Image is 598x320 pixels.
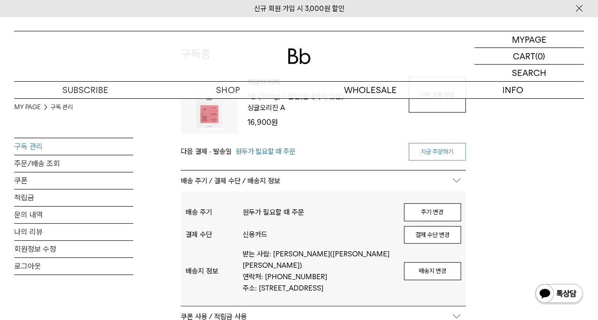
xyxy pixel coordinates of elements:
[50,103,73,112] a: 구독 관리
[299,82,441,98] p: WHOLESALE
[186,208,243,216] div: 배송 주기
[14,172,133,189] a: 쿠폰
[271,118,278,127] span: 원
[247,92,286,101] span: 1종 (200g) /
[535,48,545,64] p: (0)
[181,76,238,133] img: 상품이미지
[474,31,584,48] a: MYPAGE
[404,226,461,244] button: 결제 수단 변경
[243,248,394,271] p: 받는 사람: [PERSON_NAME]([PERSON_NAME][PERSON_NAME])
[14,224,133,240] a: 나의 리뷰
[14,155,133,172] a: 주문/배송 조회
[512,31,547,47] p: MYPAGE
[243,229,394,240] p: 신용카드
[186,230,243,239] div: 결제 수단
[14,138,133,155] a: 구독 관리
[186,267,243,275] div: 배송지 정보
[441,82,584,98] p: INFO
[404,203,461,221] button: 주기 변경
[409,76,466,113] a: 구독 상품 변경
[254,4,344,13] a: 신규 회원 가입 시 3,000원 할인
[181,170,466,191] p: 배송 주기 / 결제 수단 / 배송지 정보
[181,146,232,157] span: 다음 결제 · 발송일
[474,48,584,65] a: CART (0)
[243,207,394,218] p: 원두가 필요할 때 주문
[247,102,285,113] p: 싱글오리진 A
[243,271,394,282] p: 연락처: [PHONE_NUMBER]
[235,146,295,157] span: 원두가 필요할 때 주문
[243,282,394,294] p: 주소: [STREET_ADDRESS]
[409,143,466,161] a: 지금 주문하기
[513,48,535,64] p: CART
[14,258,133,274] a: 로그아웃
[247,116,399,129] p: 16,900
[14,207,133,223] a: 문의 내역
[404,262,461,280] button: 배송지 변경
[157,82,299,98] a: SHOP
[14,103,41,112] a: MY PAGE
[14,82,157,98] a: SUBSCRIBE
[14,241,133,257] a: 회원정보 수정
[288,48,311,64] img: 로고
[512,65,546,81] p: SEARCH
[14,189,133,206] a: 적립금
[534,283,584,306] img: 카카오톡 채널 1:1 채팅 버튼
